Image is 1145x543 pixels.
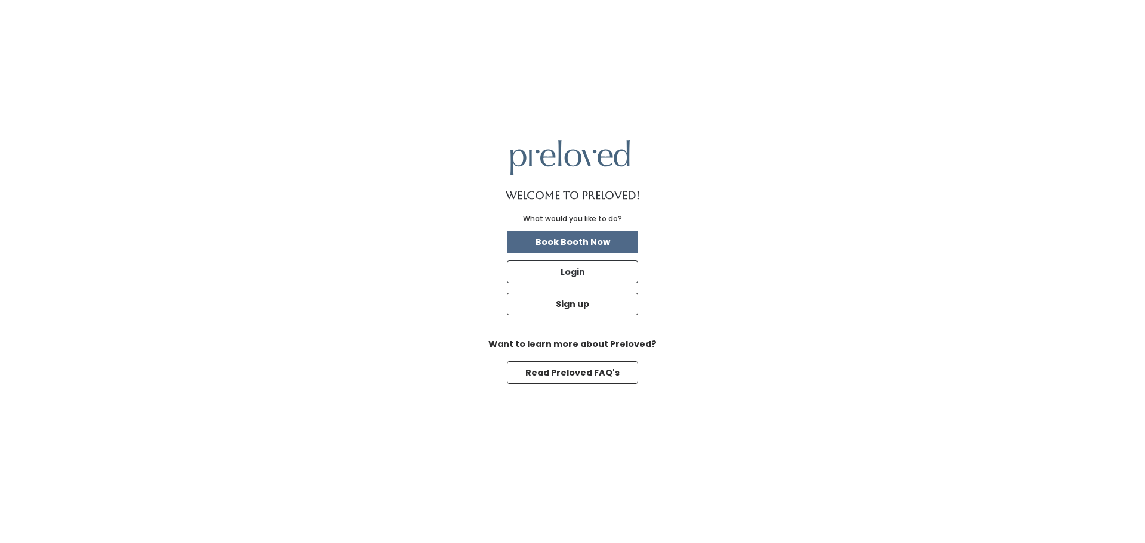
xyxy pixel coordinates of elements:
[507,260,638,283] button: Login
[507,293,638,315] button: Sign up
[505,290,640,318] a: Sign up
[505,258,640,286] a: Login
[507,231,638,253] button: Book Booth Now
[510,140,630,175] img: preloved logo
[506,190,640,201] h1: Welcome to Preloved!
[507,361,638,384] button: Read Preloved FAQ's
[483,340,662,349] h6: Want to learn more about Preloved?
[523,213,622,224] div: What would you like to do?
